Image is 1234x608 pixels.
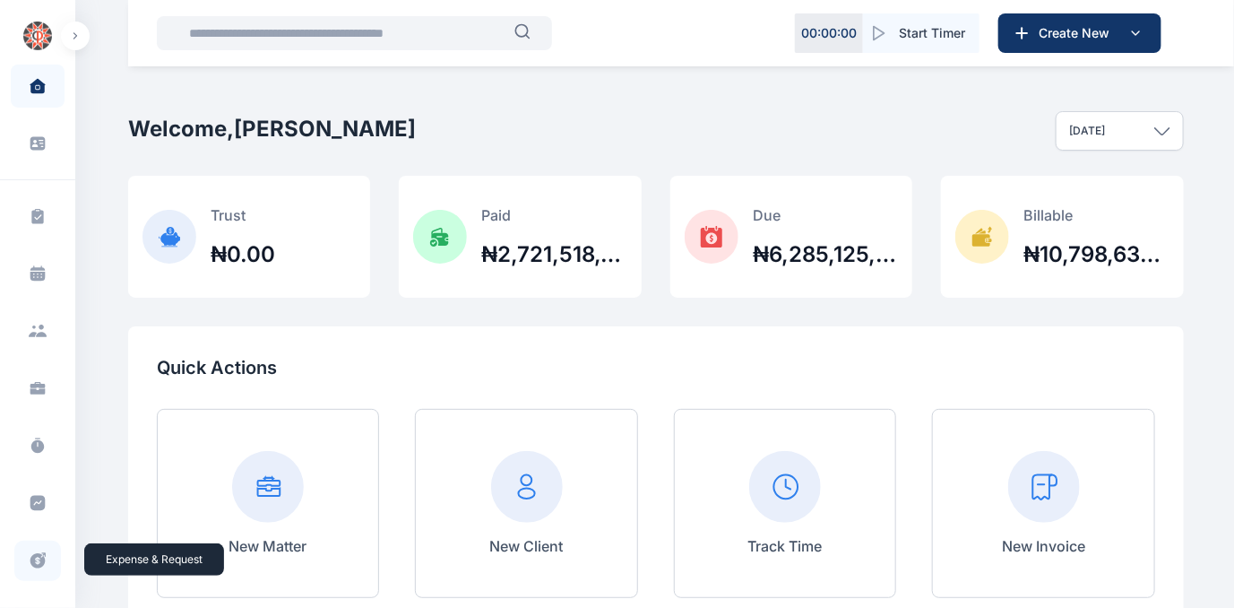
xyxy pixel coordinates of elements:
[211,240,275,269] h2: ₦0.00
[1023,204,1169,226] p: Billable
[753,240,899,269] h2: ₦6,285,125,504.35
[899,24,965,42] span: Start Timer
[1002,535,1085,557] p: New Invoice
[490,535,564,557] p: New Client
[481,240,627,269] h2: ₦2,721,518,074.89
[229,535,307,557] p: New Matter
[748,535,823,557] p: Track Time
[128,115,416,143] h2: Welcome, [PERSON_NAME]
[1031,24,1125,42] span: Create New
[801,24,857,42] p: 00 : 00 : 00
[1069,124,1105,138] p: [DATE]
[753,204,899,226] p: Due
[157,355,1155,380] p: Quick Actions
[481,204,627,226] p: Paid
[211,204,275,226] p: Trust
[863,13,979,53] button: Start Timer
[1023,240,1169,269] h2: ₦10,798,635,012.19
[998,13,1161,53] button: Create New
